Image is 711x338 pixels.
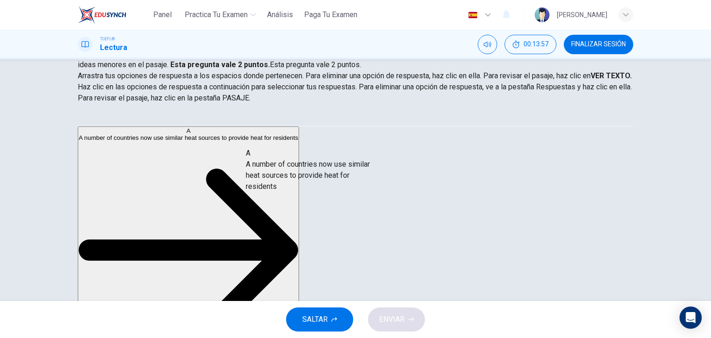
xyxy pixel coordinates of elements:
[564,35,633,54] button: FINALIZAR SESIÓN
[79,134,298,141] span: A number of countries now use similar heat sources to provide heat for residents
[263,6,297,23] button: Análisis
[185,9,248,20] span: Practica tu examen
[78,70,633,81] p: Arrastra tus opciones de respuesta a los espacios donde pertenecen. Para eliminar una opción de r...
[557,9,607,20] div: [PERSON_NAME]
[286,307,353,332] button: SALTAR
[571,41,626,48] span: FINALIZAR SESIÓN
[300,6,361,23] button: Paga Tu Examen
[505,35,556,54] button: 00:13:57
[304,9,357,20] span: Paga Tu Examen
[467,12,479,19] img: es
[148,6,177,23] button: Panel
[153,9,172,20] span: Panel
[680,307,702,329] div: Open Intercom Messenger
[267,9,293,20] span: Análisis
[78,81,633,104] p: Haz clic en las opciones de respuesta a continuación para seleccionar tus respuestas. Para elimin...
[270,60,361,69] span: Esta pregunta vale 2 puntos.
[535,7,549,22] img: Profile picture
[79,127,298,134] div: A
[302,313,328,326] span: SALTAR
[100,36,115,42] span: TOEFL®
[505,35,556,54] div: Ocultar
[78,6,148,24] a: EduSynch logo
[78,104,633,126] div: Choose test type tabs
[168,60,270,69] strong: Esta pregunta vale 2 puntos.
[478,35,497,54] div: Silenciar
[524,41,549,48] span: 00:13:57
[78,6,126,24] img: EduSynch logo
[591,71,632,80] strong: VER TEXTO.
[78,38,623,69] span: Instrucciones: Se proporciona a continuación una frase introductoria para un breve resumen del pa...
[100,42,127,53] h1: Lectura
[181,6,260,23] button: Practica tu examen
